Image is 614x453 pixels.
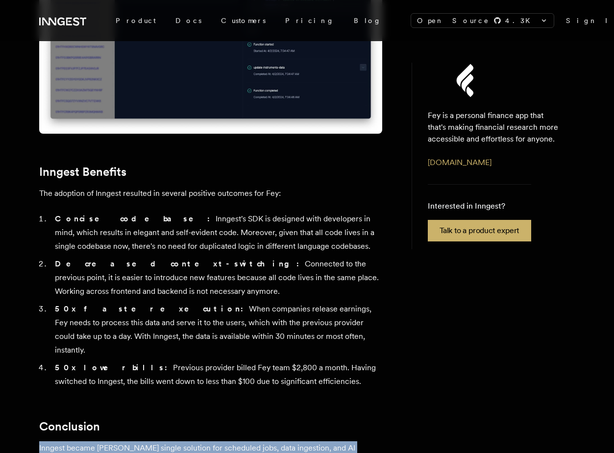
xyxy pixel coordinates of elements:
strong: Concise codebase: [55,214,216,223]
a: Customers [211,12,275,29]
strong: Decreased context-switching: [55,259,305,268]
strong: 50x lower bills: [55,363,173,372]
strong: 50x faster execution: [55,304,249,313]
a: Docs [166,12,211,29]
span: Open Source [417,16,490,25]
p: The adoption of Inngest resulted in several positive outcomes for Fey: [39,187,382,200]
li: Connected to the previous point, it is easier to introduce new features because all code lives in... [52,257,382,298]
span: 4.3 K [505,16,536,25]
li: Previous provider billed Fey team $2,800 a month. Having switched to Inngest, the bills went down... [52,361,382,388]
a: Pricing [275,12,344,29]
div: Product [106,12,166,29]
a: Inngest Benefits [39,165,126,179]
p: Interested in Inngest? [428,200,531,212]
p: Fey is a personal finance app that that's making financial research more accessible and effortles... [428,110,559,145]
a: [DOMAIN_NAME] [428,158,491,167]
a: Blog [344,12,391,29]
a: Conclusion [39,420,100,433]
a: Talk to a product expert [428,220,531,241]
li: Inngest's SDK is designed with developers in mind, which results in elegant and self-evident code... [52,212,382,253]
li: When companies release earnings, Fey needs to process this data and serve it to the users, which ... [52,302,382,357]
img: Fey's logo [389,61,545,100]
